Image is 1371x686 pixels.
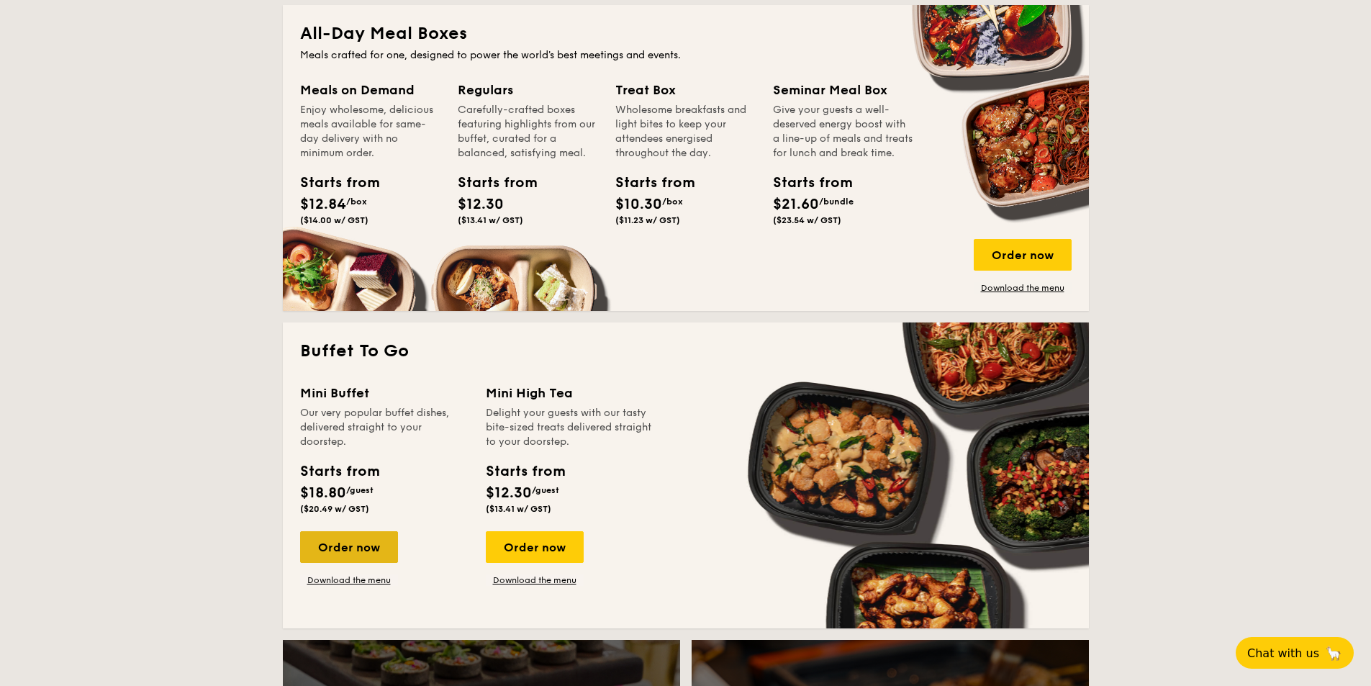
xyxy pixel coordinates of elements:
span: /box [346,197,367,207]
span: ($11.23 w/ GST) [615,215,680,225]
span: 🦙 [1325,645,1342,662]
span: ($13.41 w/ GST) [458,215,523,225]
div: Starts from [300,461,379,482]
div: Meals on Demand [300,80,440,100]
div: Regulars [458,80,598,100]
div: Enjoy wholesome, delicious meals available for same-day delivery with no minimum order. [300,103,440,161]
div: Wholesome breakfasts and light bites to keep your attendees energised throughout the day. [615,103,756,161]
a: Download the menu [486,574,584,586]
h2: All-Day Meal Boxes [300,22,1072,45]
span: /box [662,197,683,207]
div: Order now [300,531,398,563]
span: $12.84 [300,196,346,213]
a: Download the menu [300,574,398,586]
h2: Buffet To Go [300,340,1072,363]
a: Download the menu [974,282,1072,294]
div: Starts from [773,172,838,194]
div: Starts from [300,172,365,194]
div: Our very popular buffet dishes, delivered straight to your doorstep. [300,406,469,449]
span: ($23.54 w/ GST) [773,215,841,225]
span: ($13.41 w/ GST) [486,504,551,514]
span: /bundle [819,197,854,207]
span: $12.30 [486,484,532,502]
span: ($14.00 w/ GST) [300,215,368,225]
div: Give your guests a well-deserved energy boost with a line-up of meals and treats for lunch and br... [773,103,913,161]
span: /guest [346,485,374,495]
span: /guest [532,485,559,495]
div: Starts from [615,172,680,194]
div: Order now [486,531,584,563]
div: Order now [974,239,1072,271]
div: Starts from [486,461,564,482]
div: Seminar Meal Box [773,80,913,100]
div: Mini Buffet [300,383,469,403]
div: Mini High Tea [486,383,654,403]
button: Chat with us🦙 [1236,637,1354,669]
span: $12.30 [458,196,504,213]
span: $10.30 [615,196,662,213]
span: Chat with us [1247,646,1319,660]
div: Starts from [458,172,522,194]
span: $21.60 [773,196,819,213]
div: Meals crafted for one, designed to power the world's best meetings and events. [300,48,1072,63]
div: Carefully-crafted boxes featuring highlights from our buffet, curated for a balanced, satisfying ... [458,103,598,161]
div: Treat Box [615,80,756,100]
div: Delight your guests with our tasty bite-sized treats delivered straight to your doorstep. [486,406,654,449]
span: $18.80 [300,484,346,502]
span: ($20.49 w/ GST) [300,504,369,514]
